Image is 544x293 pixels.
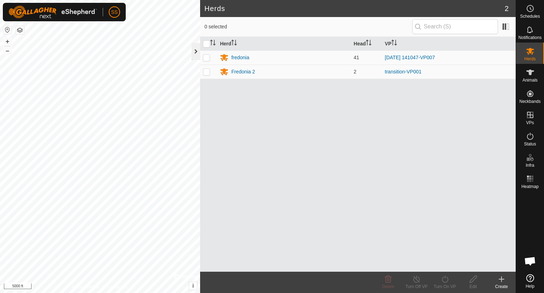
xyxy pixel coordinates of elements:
[16,26,24,34] button: Map Layers
[366,41,372,46] p-sorticon: Activate to sort
[382,37,516,51] th: VP
[522,78,538,82] span: Animals
[3,46,12,55] button: –
[520,14,540,18] span: Schedules
[231,54,249,61] div: fredonia
[204,23,412,31] span: 0 selected
[111,9,118,16] span: SS
[521,184,539,189] span: Heatmap
[519,99,540,104] span: Neckbands
[520,250,541,272] div: Open chat
[516,271,544,291] a: Help
[526,121,534,125] span: VPs
[351,37,382,51] th: Head
[526,163,534,167] span: Infra
[204,4,505,13] h2: Herds
[524,57,535,61] span: Herds
[402,283,431,290] div: Turn Off VP
[231,41,237,46] p-sorticon: Activate to sort
[518,35,542,40] span: Notifications
[382,284,395,289] span: Delete
[487,283,516,290] div: Create
[3,26,12,34] button: Reset Map
[189,282,197,290] button: i
[210,41,216,46] p-sorticon: Activate to sort
[431,283,459,290] div: Turn On VP
[459,283,487,290] div: Edit
[231,68,255,76] div: Fredonia 2
[526,284,534,288] span: Help
[354,55,359,60] span: 41
[385,69,422,74] a: transition-VP001
[412,19,498,34] input: Search (S)
[72,284,99,290] a: Privacy Policy
[3,37,12,46] button: +
[505,3,509,14] span: 2
[8,6,97,18] img: Gallagher Logo
[524,142,536,146] span: Status
[192,283,194,289] span: i
[391,41,397,46] p-sorticon: Activate to sort
[217,37,351,51] th: Herd
[385,55,435,60] a: [DATE] 141047-VP007
[354,69,357,74] span: 2
[107,284,128,290] a: Contact Us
